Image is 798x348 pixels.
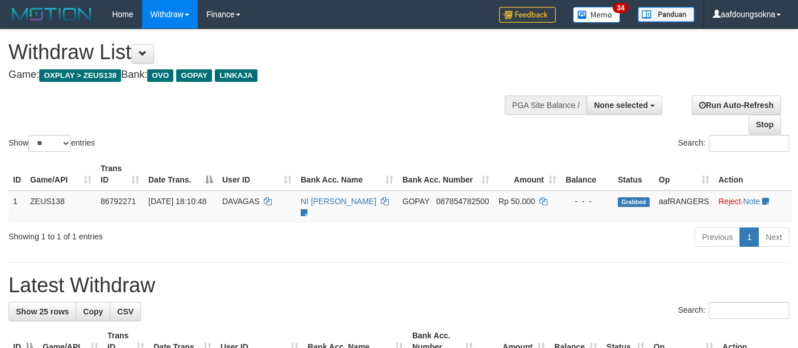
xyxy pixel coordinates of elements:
a: CSV [110,302,141,321]
span: OVO [147,69,173,82]
span: GOPAY [402,197,429,206]
th: Bank Acc. Name: activate to sort column ascending [296,158,398,190]
span: 34 [613,3,628,13]
span: CSV [117,307,134,316]
a: NI [PERSON_NAME] [301,197,376,206]
div: Showing 1 to 1 of 1 entries [9,226,324,242]
th: Action [714,158,792,190]
a: Stop [749,115,781,134]
span: GOPAY [176,69,212,82]
span: [DATE] 18:10:48 [148,197,206,206]
input: Search: [709,302,789,319]
td: ZEUS138 [26,190,96,223]
th: User ID: activate to sort column ascending [218,158,296,190]
span: LINKAJA [215,69,257,82]
label: Search: [678,135,789,152]
img: panduan.png [638,7,695,22]
th: Amount: activate to sort column ascending [494,158,561,190]
td: 1 [9,190,26,223]
span: Grabbed [618,197,650,207]
th: Bank Acc. Number: activate to sort column ascending [398,158,494,190]
a: Next [758,227,789,247]
th: Op: activate to sort column ascending [654,158,714,190]
h1: Latest Withdraw [9,274,789,297]
th: Status [613,158,654,190]
select: Showentries [28,135,71,152]
a: 1 [739,227,759,247]
button: None selected [587,96,662,115]
span: None selected [594,101,648,110]
input: Search: [709,135,789,152]
span: DAVAGAS [222,197,260,206]
img: MOTION_logo.png [9,6,95,23]
span: 86792271 [101,197,136,206]
th: ID [9,158,26,190]
label: Show entries [9,135,95,152]
img: Button%20Memo.svg [573,7,621,23]
div: PGA Site Balance / [505,96,587,115]
a: Run Auto-Refresh [692,96,781,115]
span: Show 25 rows [16,307,69,316]
span: OXPLAY > ZEUS138 [39,69,121,82]
span: Copy 087854782500 to clipboard [436,197,489,206]
h1: Withdraw List [9,41,521,64]
th: Game/API: activate to sort column ascending [26,158,96,190]
a: Note [743,197,760,206]
a: Previous [695,227,740,247]
span: Rp 50.000 [498,197,535,206]
a: Copy [76,302,110,321]
td: · [714,190,792,223]
td: aafRANGERS [654,190,714,223]
th: Trans ID: activate to sort column ascending [96,158,144,190]
th: Date Trans.: activate to sort column descending [144,158,218,190]
img: Feedback.jpg [499,7,556,23]
th: Balance [561,158,613,190]
div: - - - [566,196,609,207]
a: Reject [718,197,741,206]
a: Show 25 rows [9,302,76,321]
h4: Game: Bank: [9,69,521,81]
span: Copy [83,307,103,316]
label: Search: [678,302,789,319]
